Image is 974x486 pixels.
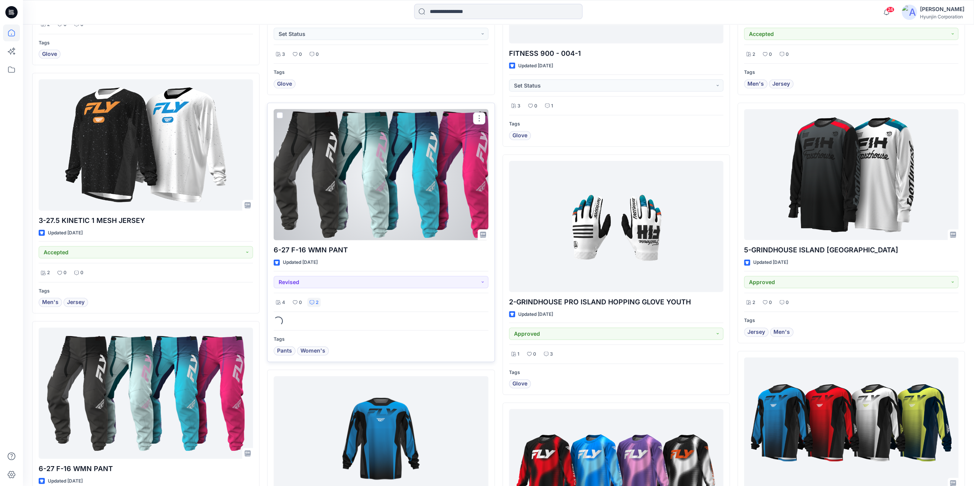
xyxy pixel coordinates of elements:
[512,131,527,140] span: Glove
[299,299,302,307] p: 0
[274,335,488,343] p: Tags
[282,299,285,307] p: 4
[517,350,519,358] p: 1
[772,80,790,89] span: Jersey
[769,50,772,59] p: 0
[39,328,253,459] a: 6-27 F-16 WMN PANT
[300,346,325,356] span: Women's
[64,21,67,29] p: 0
[64,269,67,277] p: 0
[39,215,253,226] p: 3-27.5 KINETIC 1 MESH JERSEY
[744,317,958,325] p: Tags
[550,350,553,358] p: 3
[752,299,755,307] p: 2
[753,258,788,267] p: Updated [DATE]
[752,50,755,59] p: 2
[316,299,318,307] p: 2
[920,5,964,14] div: [PERSON_NAME]
[274,245,488,255] p: 6-27 F-16 WMN PANT
[518,62,553,70] p: Updated [DATE]
[747,328,765,337] span: Jersey
[551,102,553,110] p: 1
[769,299,772,307] p: 0
[744,68,958,76] p: Tags
[744,109,958,241] a: 5-GRINDHOUSE ISLAND HOPPING JERSEY
[786,50,789,59] p: 0
[47,21,50,29] p: 2
[509,161,723,292] a: 2-GRINDHOUSE PRO ISLAND HOPPING GLOVE YOUTH
[39,287,253,295] p: Tags
[274,68,488,76] p: Tags
[283,258,318,267] p: Updated [DATE]
[299,50,302,59] p: 0
[316,50,319,59] p: 0
[47,269,50,277] p: 2
[509,297,723,307] p: 2-GRINDHOUSE PRO ISLAND HOPPING GLOVE YOUTH
[509,120,723,128] p: Tags
[80,21,83,29] p: 0
[512,379,527,388] span: Glove
[42,298,59,307] span: Men's
[786,299,789,307] p: 0
[920,14,964,20] div: Hyunjin Corporation
[80,269,83,277] p: 0
[533,350,536,358] p: 0
[886,7,894,13] span: 24
[518,310,553,319] p: Updated [DATE]
[517,102,520,110] p: 3
[744,245,958,255] p: 5-GRINDHOUSE ISLAND [GEOGRAPHIC_DATA]
[534,102,537,110] p: 0
[509,48,723,59] p: FITNESS 900 - 004-1
[39,80,253,211] a: 3-27.5 KINETIC 1 MESH JERSEY
[277,80,292,89] span: Glove
[274,109,488,241] a: 6-27 F-16 WMN PANT
[48,229,83,237] p: Updated [DATE]
[773,328,790,337] span: Men's
[282,50,285,59] p: 3
[42,50,57,59] span: Glove
[48,477,83,485] p: Updated [DATE]
[39,463,253,474] p: 6-27 F-16 WMN PANT
[277,346,292,356] span: Pants
[747,80,764,89] span: Men's
[509,369,723,377] p: Tags
[67,298,85,307] span: Jersey
[902,5,917,20] img: avatar
[39,39,253,47] p: Tags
